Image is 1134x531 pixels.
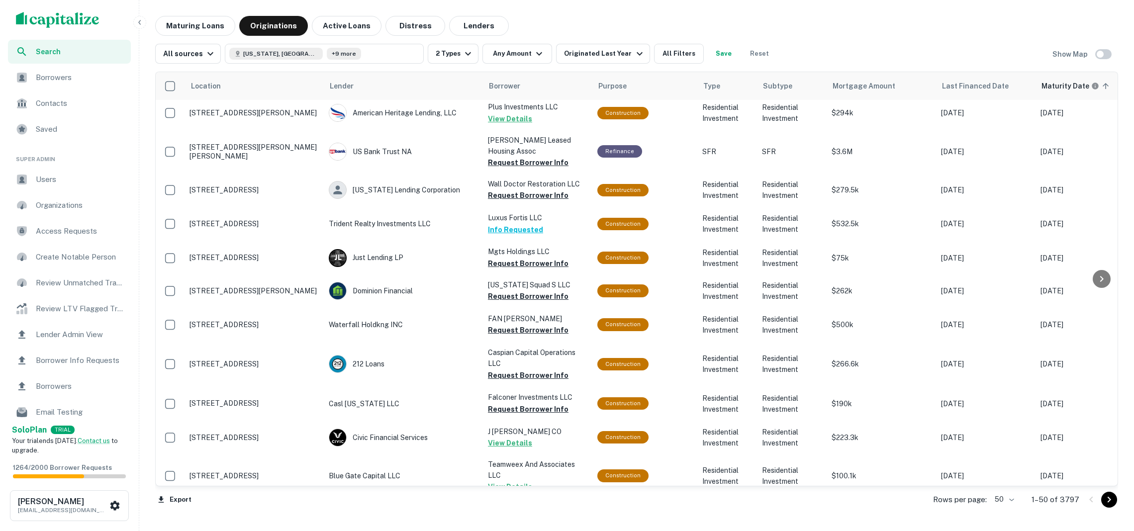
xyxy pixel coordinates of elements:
[329,319,478,330] p: Waterfall Holdkng INC
[8,374,131,398] a: Borrowers
[36,46,125,57] span: Search
[708,44,740,64] button: Save your search to get updates of matches that match your search criteria.
[832,285,931,296] p: $262k
[744,44,775,64] button: Reset
[941,253,1031,264] p: [DATE]
[597,397,649,410] div: This loan purpose was for construction
[488,392,587,403] p: Falconer Investments LLC
[8,40,131,64] a: Search
[762,102,822,124] p: Residential Investment
[8,91,131,115] a: Contacts
[13,464,112,471] span: 1264 / 2000 Borrower Requests
[597,252,649,264] div: This loan purpose was for construction
[449,16,509,36] button: Lenders
[51,426,75,434] div: TRIAL
[1040,432,1130,443] p: [DATE]
[36,225,125,237] span: Access Requests
[488,459,587,481] p: Teamweex And Associates LLC
[1041,81,1112,91] span: Maturity dates displayed may be estimated. Please contact the lender for the most accurate maturi...
[8,168,131,191] div: Users
[762,353,822,375] p: Residential Investment
[1040,107,1130,118] p: [DATE]
[239,16,308,36] button: Originations
[762,213,822,235] p: Residential Investment
[329,282,346,299] img: picture
[597,145,642,158] div: This loan purpose was for refinancing
[833,80,908,92] span: Mortgage Amount
[762,465,822,487] p: Residential Investment
[36,329,125,341] span: Lender Admin View
[16,12,99,28] img: capitalize-logo.png
[36,97,125,109] span: Contacts
[329,429,478,446] div: Civic Financial Services
[8,117,131,141] a: Saved
[488,212,587,223] p: Luxus Fortis LLC
[1041,81,1089,91] h6: Maturity Date
[18,506,107,515] p: [EMAIL_ADDRESS][DOMAIN_NAME]
[941,146,1031,157] p: [DATE]
[1084,451,1134,499] div: Chat Widget
[189,185,319,194] p: [STREET_ADDRESS]
[8,349,131,372] a: Borrower Info Requests
[36,174,125,185] span: Users
[763,80,792,92] span: Subtype
[488,290,568,302] button: Request Borrower Info
[329,249,478,267] div: Just Lending LP
[1040,319,1130,330] p: [DATE]
[941,319,1031,330] p: [DATE]
[329,104,346,121] img: picture
[189,359,319,368] p: [STREET_ADDRESS]
[36,199,125,211] span: Organizations
[762,146,822,157] p: SFR
[189,253,319,262] p: [STREET_ADDRESS]
[702,465,752,487] p: Residential Investment
[597,218,649,230] div: This loan purpose was for construction
[312,16,381,36] button: Active Loans
[1040,184,1130,195] p: [DATE]
[597,469,649,482] div: This loan purpose was for construction
[8,219,131,243] a: Access Requests
[702,427,752,448] p: Residential Investment
[36,72,125,84] span: Borrowers
[78,437,110,444] a: Contact us
[36,354,125,366] span: Borrower Info Requests
[329,218,478,229] p: Trident Realty Investments LLC
[8,271,131,295] a: Review Unmatched Transactions
[597,431,649,443] div: This loan purpose was for construction
[189,471,319,480] p: [STREET_ADDRESS]
[8,323,131,347] div: Lender Admin View
[827,72,936,100] th: Mortgage Amount
[592,72,697,100] th: Purpose
[564,48,645,60] div: Originated Last Year
[489,80,520,92] span: Borrower
[8,143,131,168] li: Super Admin
[36,277,125,289] span: Review Unmatched Transactions
[702,280,752,302] p: Residential Investment
[488,135,587,157] p: [PERSON_NAME] Leased Housing Assoc
[488,313,587,324] p: FAN [PERSON_NAME]
[488,101,587,112] p: Plus Investments LLC
[488,246,587,257] p: Mgts Holdings LLC
[654,44,704,64] button: All Filters
[36,406,125,418] span: Email Testing
[36,380,125,392] span: Borrowers
[762,427,822,448] p: Residential Investment
[8,400,131,424] div: Email Testing
[702,393,752,415] p: Residential Investment
[762,179,822,201] p: Residential Investment
[697,72,757,100] th: Type
[36,123,125,135] span: Saved
[488,178,587,189] p: Wall Doctor Restoration LLC
[941,398,1031,409] p: [DATE]
[488,189,568,201] button: Request Borrower Info
[329,355,346,372] img: picture
[941,470,1031,481] p: [DATE]
[1040,218,1130,229] p: [DATE]
[329,355,478,373] div: 212 Loans
[1040,358,1130,369] p: [DATE]
[8,245,131,269] a: Create Notable Person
